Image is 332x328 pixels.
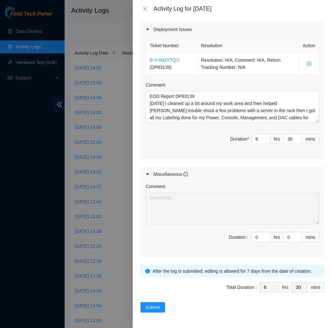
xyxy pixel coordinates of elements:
[146,183,165,190] label: Comment
[146,304,160,311] span: Submit
[146,27,150,31] span: caret-right
[140,167,324,182] div: Miscellaneous info-circle
[197,38,299,53] th: Resolution
[150,58,178,63] a: B-V-5N2YTQ7
[197,53,299,75] td: Resolution: N/A, Comment: N/A, Return Tracking Number: N/A
[153,171,188,178] div: Miscellaneous
[307,282,324,292] div: mins
[270,232,284,242] div: hrs
[270,134,284,144] div: hrs
[152,268,319,275] div: After the log is submitted, editing is allowed for 7 days from the date of creation.
[299,38,319,53] th: Action
[146,91,319,123] textarea: Comment
[153,5,324,12] div: Activity Log for [DATE]
[146,172,150,176] span: caret-right
[145,269,150,273] span: info-circle
[229,234,248,241] div: Duration :
[146,38,197,53] th: Ticket Number
[140,6,150,12] button: Close
[140,22,324,37] div: Deployment Issues
[183,172,188,176] span: info-circle
[303,61,315,66] span: close-circle
[140,302,165,312] button: Submit
[302,232,319,242] div: mins
[302,134,319,144] div: mins
[146,81,165,89] label: Comment
[142,6,148,11] span: close
[226,284,257,291] div: Total Duration :
[146,193,319,224] textarea: Comment
[279,282,292,292] div: hrs
[230,135,249,143] div: Duration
